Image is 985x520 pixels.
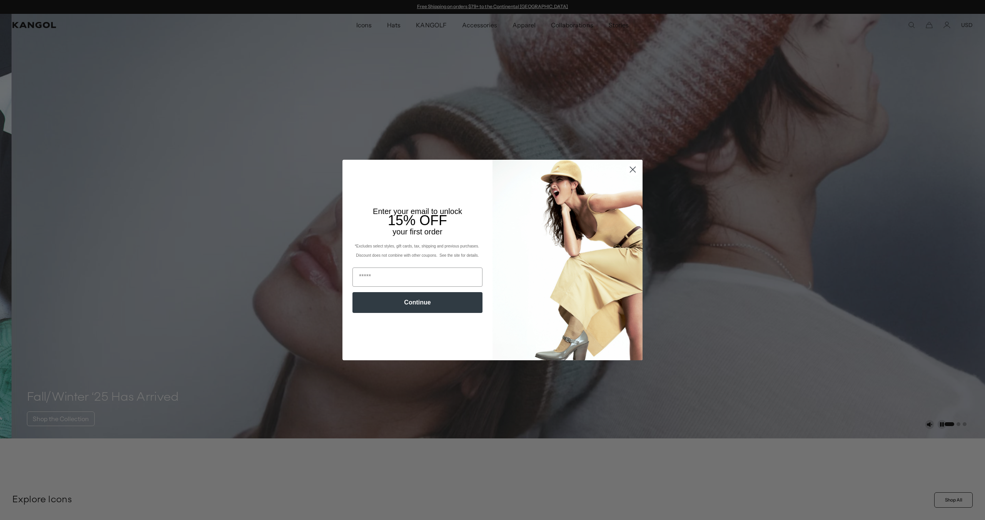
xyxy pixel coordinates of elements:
[352,268,482,287] input: Email
[492,160,643,360] img: 93be19ad-e773-4382-80b9-c9d740c9197f.jpeg
[388,212,447,228] span: 15% OFF
[626,163,639,176] button: Close dialog
[352,292,482,313] button: Continue
[392,227,442,236] span: your first order
[355,244,480,257] span: *Excludes select styles, gift cards, tax, shipping and previous purchases. Discount does not comb...
[373,207,462,216] span: Enter your email to unlock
